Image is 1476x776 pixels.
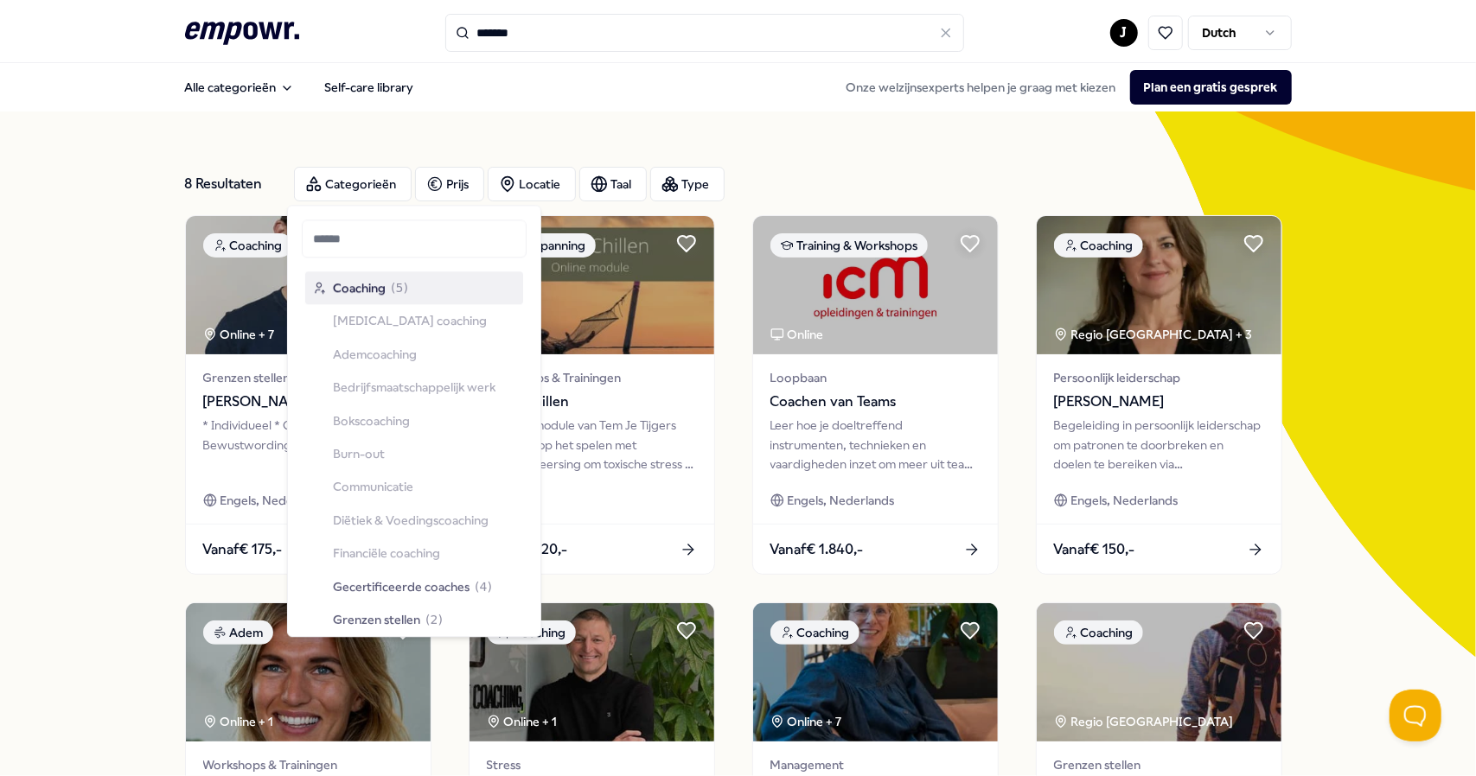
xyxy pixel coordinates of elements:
span: Grenzen stellen [203,368,413,387]
div: Leer hoe je doeltreffend instrumenten, technieken en vaardigheden inzet om meer uit teams als geh... [770,416,981,474]
div: Tweede module van Tem Je Tijgers richt zich op het spelen met stressbeheersing om toxische stress... [487,416,697,474]
button: Type [650,167,725,201]
div: 8 Resultaten [185,167,280,201]
nav: Main [171,70,428,105]
div: Regio [GEOGRAPHIC_DATA] [1054,712,1236,731]
div: Suggestions [302,268,527,628]
button: Alle categorieën [171,70,308,105]
span: Grenzen stellen [333,610,420,629]
div: Coaching [1054,233,1143,258]
a: package imageCoachingOnline + 7Grenzen stellen[PERSON_NAME]* Individueel * Online / Offline * Bew... [185,215,431,575]
span: Grenzen stellen [1054,755,1264,774]
div: * Individueel * Online / Offline * Bewustwording [203,416,413,474]
span: Vanaf € 1.840,- [770,538,864,561]
div: Online + 7 [203,325,275,344]
span: Leren chillen [487,391,697,413]
div: Regio [GEOGRAPHIC_DATA] + 3 [1054,325,1253,344]
img: package image [1037,216,1281,354]
a: package imageTraining & WorkshopsOnlineLoopbaanCoachen van TeamsLeer hoe je doeltreffend instrume... [752,215,999,575]
span: Workshops & Trainingen [487,368,697,387]
a: package imageOntspanningOnlineWorkshops & TrainingenLeren chillenTweede module van Tem Je Tijgers... [469,215,715,575]
button: Locatie [488,167,576,201]
span: Engels, Nederlands [1071,491,1179,510]
span: Engels, Nederlands [788,491,895,510]
span: Management [770,755,981,774]
img: package image [1037,603,1281,741]
img: package image [470,603,714,741]
img: package image [186,603,431,741]
span: [PERSON_NAME] [203,391,413,413]
button: J [1110,19,1138,47]
img: package image [753,216,998,354]
div: Onze welzijnsexperts helpen je graag met kiezen [833,70,1292,105]
button: Taal [579,167,647,201]
span: ( 2 ) [425,610,443,629]
div: Coaching [203,233,292,258]
iframe: Help Scout Beacon - Open [1390,690,1441,741]
span: Gecertificeerde coaches [333,577,470,596]
span: Engels, Nederlands [220,491,328,510]
div: Coaching [770,620,859,645]
input: Search for products, categories or subcategories [445,14,964,52]
div: Online + 1 [487,712,558,731]
img: package image [186,216,431,354]
span: Stress [487,755,697,774]
img: package image [753,603,998,741]
div: Adem [203,620,273,645]
span: Coaching [333,278,386,297]
div: Online + 1 [203,712,274,731]
span: Vanaf € 150,- [1054,538,1135,561]
div: Coaching [1054,620,1143,645]
button: Prijs [415,167,484,201]
button: Plan een gratis gesprek [1130,70,1292,105]
span: Coachen van Teams [770,391,981,413]
a: package imageCoachingRegio [GEOGRAPHIC_DATA] + 3Persoonlijk leiderschap[PERSON_NAME]Begeleiding i... [1036,215,1282,575]
button: Categorieën [294,167,412,201]
span: Persoonlijk leiderschap [1054,368,1264,387]
div: Online [770,325,824,344]
img: package image [470,216,714,354]
div: Online + 7 [770,712,842,731]
span: ( 4 ) [475,577,492,596]
span: Vanaf € 175,- [203,538,283,561]
span: Loopbaan [770,368,981,387]
span: ( 5 ) [391,278,408,297]
div: Begeleiding in persoonlijk leiderschap om patronen te doorbreken en doelen te bereiken via bewust... [1054,416,1264,474]
a: Self-care library [311,70,428,105]
span: Workshops & Trainingen [203,755,413,774]
span: [PERSON_NAME] [1054,391,1264,413]
div: Training & Workshops [770,233,928,258]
